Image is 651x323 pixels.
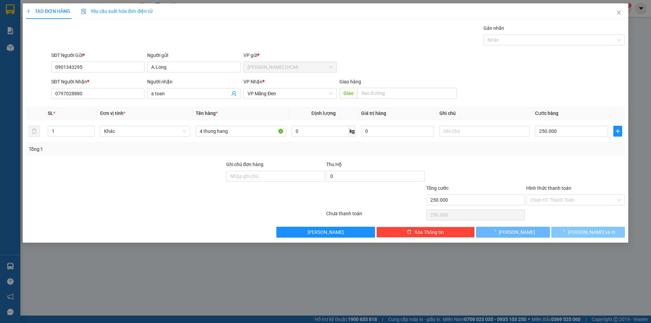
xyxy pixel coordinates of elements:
[437,107,532,120] th: Ghi chú
[26,9,31,14] span: plus
[614,128,622,134] span: plus
[26,8,70,14] span: TẠO ĐƠN HÀNG
[231,91,237,96] span: user-add
[147,52,240,59] div: Người gửi
[414,228,444,236] span: Xóa Thông tin
[376,227,475,238] button: deleteXóa Thông tin
[426,185,449,191] span: Tổng cước
[339,88,357,99] span: Giao
[609,3,628,22] button: Close
[81,8,153,14] span: Yêu cầu xuất hóa đơn điện tử
[147,78,240,85] div: Người nhận
[226,171,325,182] input: Ghi chú đơn hàng
[276,227,375,238] button: [PERSON_NAME]
[243,79,262,84] span: VP Nhận
[491,229,499,234] span: loading
[499,228,535,236] span: [PERSON_NAME]
[29,145,251,153] div: Tổng: 1
[308,228,344,236] span: [PERSON_NAME]
[568,228,615,236] span: [PERSON_NAME] và In
[248,88,333,99] span: VP Măng Đen
[616,10,622,15] span: close
[476,227,550,238] button: [PERSON_NAME]
[613,126,622,137] button: plus
[248,62,333,72] span: VP Hoàng Văn Thụ (HCM)
[226,162,263,167] label: Ghi chú đơn hàng
[51,52,144,59] div: SĐT Người Gửi
[325,210,426,222] div: Chưa thanh toán
[339,79,361,84] span: Giao hàng
[104,126,186,136] span: Khác
[535,110,558,116] span: Cước hàng
[81,9,86,14] img: icon
[51,78,144,85] div: SĐT Người Nhận
[312,110,336,116] span: Định lượng
[361,126,434,137] input: 0
[100,110,125,116] span: Đơn vị tính
[243,52,337,59] div: VP gửi
[196,126,286,137] input: VD: Bàn, Ghế
[326,162,342,167] span: Thu Hộ
[439,126,530,137] input: Ghi Chú
[361,110,386,116] span: Giá trị hàng
[29,126,40,137] button: delete
[357,88,457,99] input: Dọc đường
[526,185,571,191] label: Hình thức thanh toán
[48,110,53,116] span: SL
[551,227,625,238] button: [PERSON_NAME] và In
[349,126,356,137] span: kg
[484,25,504,31] label: Gán nhãn
[196,110,218,116] span: Tên hàng
[560,229,568,234] span: loading
[407,229,412,235] span: delete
